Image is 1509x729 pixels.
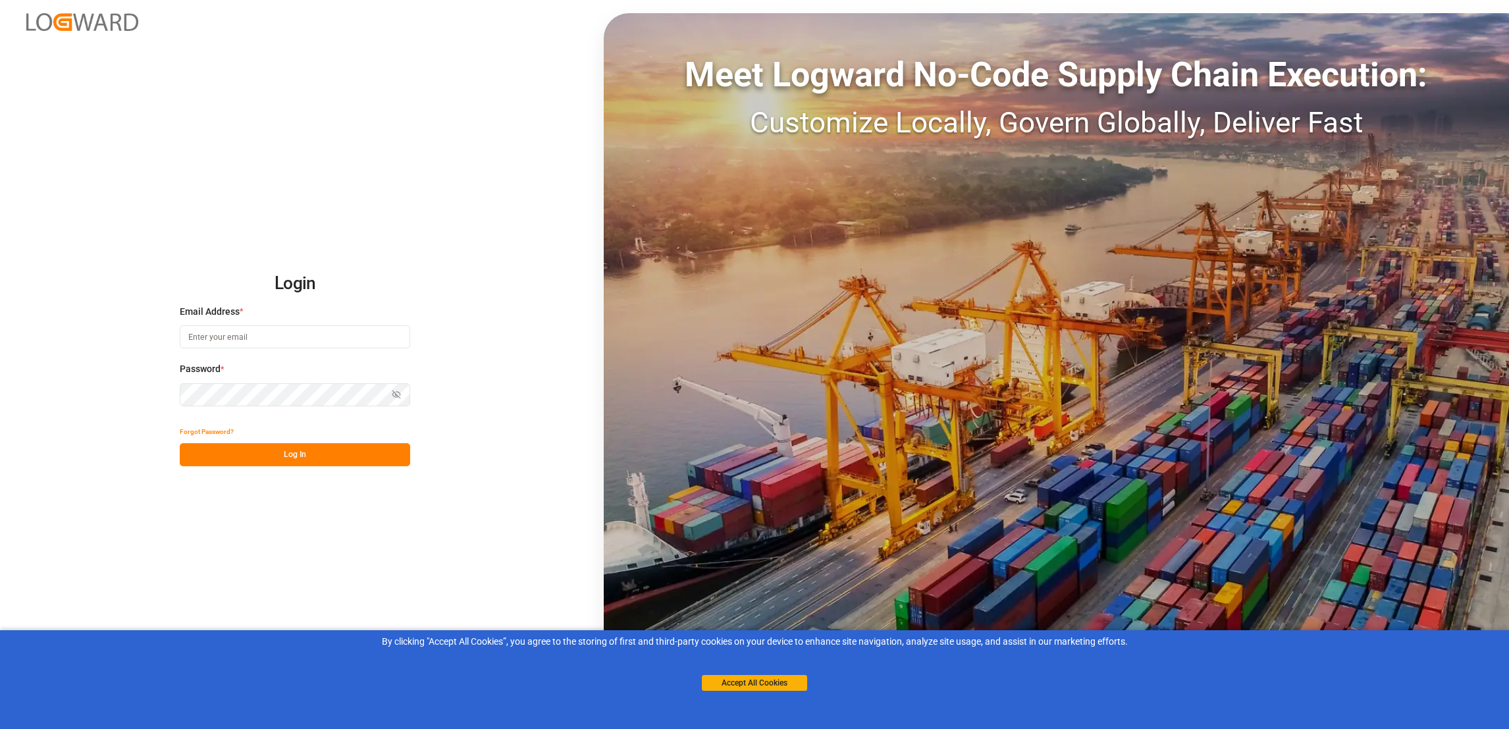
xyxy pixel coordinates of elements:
div: Customize Locally, Govern Globally, Deliver Fast [604,101,1509,144]
input: Enter your email [180,325,410,348]
h2: Login [180,263,410,305]
div: By clicking "Accept All Cookies”, you agree to the storing of first and third-party cookies on yo... [9,635,1500,649]
div: Meet Logward No-Code Supply Chain Execution: [604,49,1509,101]
button: Log In [180,443,410,466]
button: Forgot Password? [180,420,234,443]
button: Accept All Cookies [702,675,807,691]
span: Password [180,362,221,376]
img: Logward_new_orange.png [26,13,138,31]
span: Email Address [180,305,240,319]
